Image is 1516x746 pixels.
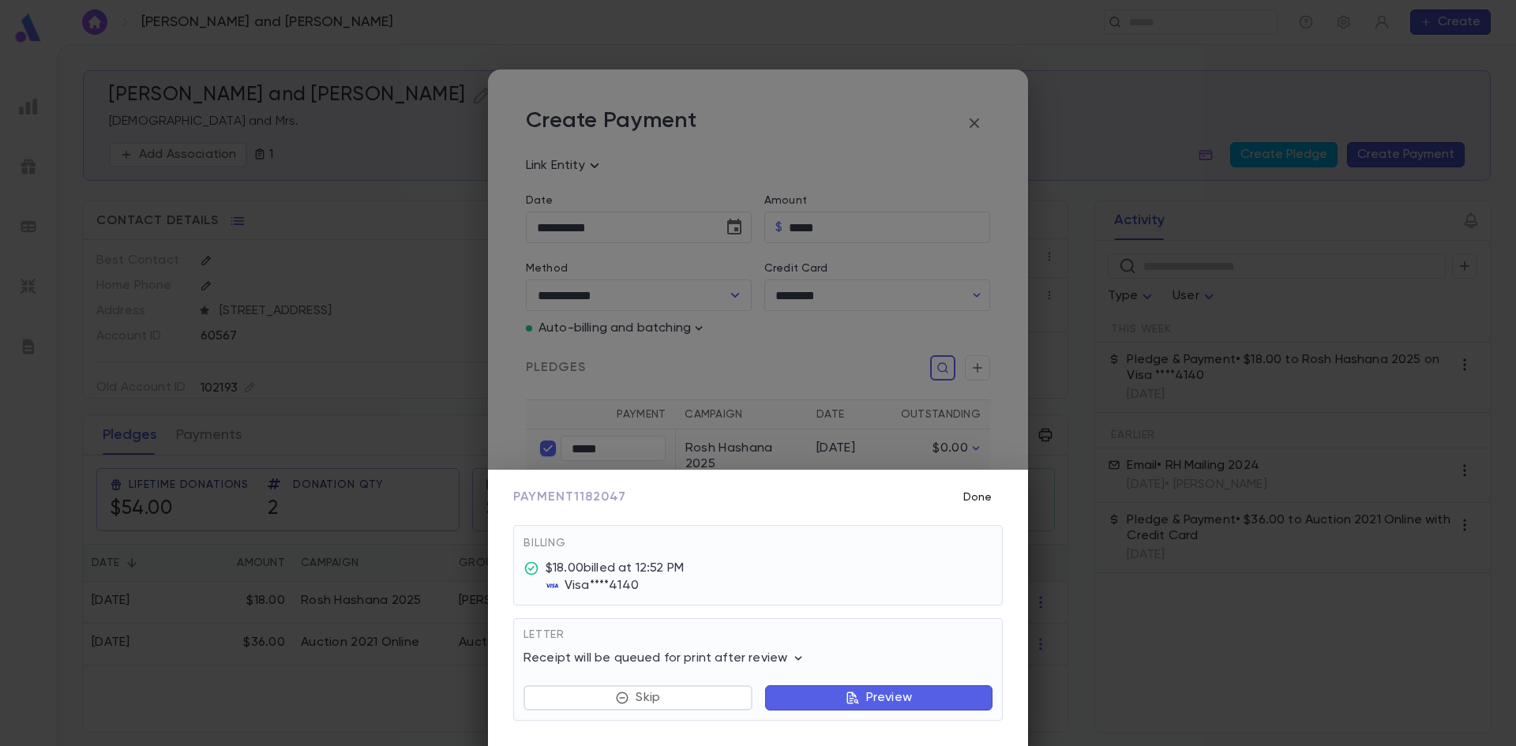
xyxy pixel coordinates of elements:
div: Letter [523,628,993,650]
button: Done [952,482,1003,512]
button: Skip [523,685,752,710]
button: Preview [765,685,993,710]
p: Receipt will be queued for print after review [523,650,806,666]
div: $18.00 billed at 12:52 PM [546,560,684,576]
p: Skip [636,690,660,706]
span: Payment 1182047 [513,489,626,505]
p: Preview [866,690,912,706]
span: Billing [523,538,566,549]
